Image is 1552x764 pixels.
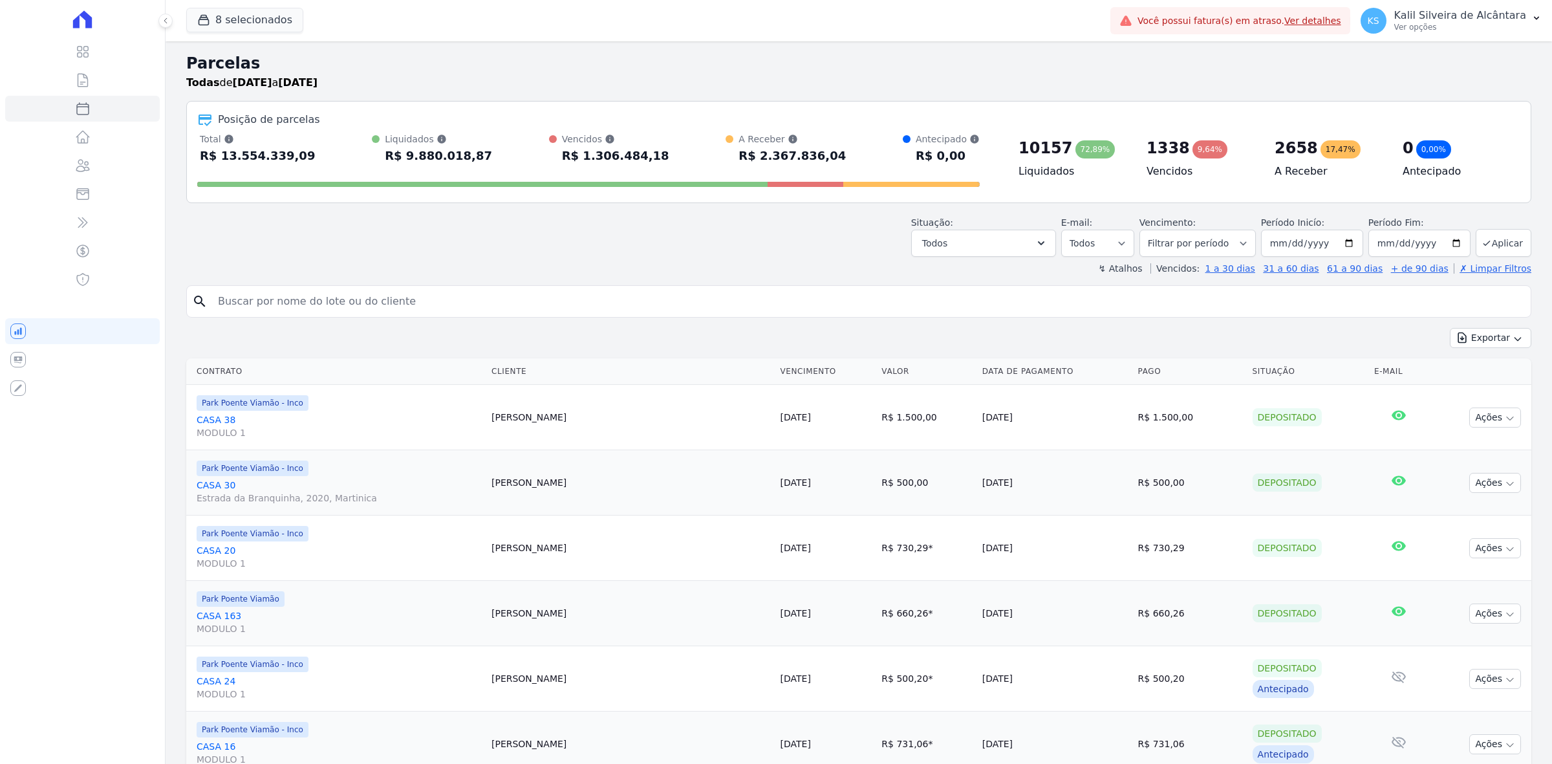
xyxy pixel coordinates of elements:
td: [PERSON_NAME] [486,516,775,581]
div: 1338 [1147,138,1190,158]
td: [DATE] [977,581,1133,646]
strong: Todas [186,76,220,89]
div: Antecipado [916,133,980,146]
label: ↯ Atalhos [1098,263,1142,274]
div: Depositado [1253,539,1322,557]
h4: Liquidados [1018,164,1126,179]
div: Depositado [1253,659,1322,677]
div: 0 [1403,138,1414,158]
div: 2658 [1275,138,1318,158]
span: Park Poente Viamão - Inco [197,657,308,672]
td: [PERSON_NAME] [486,646,775,712]
td: [DATE] [977,646,1133,712]
th: Valor [876,358,976,385]
div: Total [200,133,315,146]
h4: A Receber [1275,164,1382,179]
button: Ações [1469,734,1521,754]
a: CASA 24MODULO 1 [197,675,481,701]
td: R$ 500,00 [1133,450,1247,516]
button: Ações [1469,473,1521,493]
span: Park Poente Viamão - Inco [197,722,308,737]
span: MODULO 1 [197,622,481,635]
label: Período Inicío: [1261,217,1324,228]
td: R$ 1.500,00 [1133,385,1247,450]
span: MODULO 1 [197,557,481,570]
a: [DATE] [781,412,811,422]
div: Depositado [1253,474,1322,492]
button: Ações [1469,669,1521,689]
th: Cliente [486,358,775,385]
div: 10157 [1018,138,1073,158]
span: MODULO 1 [197,688,481,701]
a: CASA 30Estrada da Branquinha, 2020, Martinica [197,479,481,505]
span: Park Poente Viamão [197,591,285,607]
td: R$ 730,29 [1133,516,1247,581]
td: R$ 500,20 [1133,646,1247,712]
span: KS [1368,16,1379,25]
a: 1 a 30 dias [1205,263,1255,274]
p: de a [186,75,318,91]
td: R$ 500,20 [876,646,976,712]
span: Park Poente Viamão - Inco [197,395,308,411]
label: Período Fim: [1368,216,1471,230]
a: ✗ Limpar Filtros [1454,263,1531,274]
td: R$ 730,29 [876,516,976,581]
div: R$ 0,00 [916,146,980,166]
a: CASA 38MODULO 1 [197,413,481,439]
a: [DATE] [781,608,811,618]
strong: [DATE] [233,76,272,89]
th: Situação [1247,358,1369,385]
p: Ver opções [1394,22,1526,32]
span: Park Poente Viamão - Inco [197,461,308,476]
h4: Antecipado [1403,164,1510,179]
div: 9,64% [1192,140,1227,158]
a: [DATE] [781,739,811,749]
a: + de 90 dias [1391,263,1449,274]
th: Pago [1133,358,1247,385]
td: [PERSON_NAME] [486,385,775,450]
h2: Parcelas [186,52,1531,75]
label: Vencimento: [1139,217,1196,228]
div: Liquidados [385,133,492,146]
span: Estrada da Branquinha, 2020, Martinica [197,492,481,505]
a: Ver detalhes [1284,16,1341,26]
div: R$ 9.880.018,87 [385,146,492,166]
a: CASA 163MODULO 1 [197,609,481,635]
td: R$ 500,00 [876,450,976,516]
a: [DATE] [781,477,811,488]
span: Você possui fatura(s) em atraso. [1137,14,1341,28]
button: Ações [1469,538,1521,558]
td: R$ 1.500,00 [876,385,976,450]
div: Depositado [1253,408,1322,426]
div: 0,00% [1416,140,1451,158]
div: R$ 13.554.339,09 [200,146,315,166]
div: A Receber [738,133,846,146]
div: R$ 2.367.836,04 [738,146,846,166]
button: Aplicar [1476,229,1531,257]
strong: [DATE] [278,76,318,89]
div: 17,47% [1320,140,1361,158]
th: Vencimento [775,358,877,385]
div: Depositado [1253,725,1322,743]
td: [DATE] [977,516,1133,581]
h4: Vencidos [1147,164,1254,179]
label: Vencidos: [1150,263,1200,274]
td: [PERSON_NAME] [486,450,775,516]
a: [DATE] [781,673,811,684]
button: Ações [1469,604,1521,624]
span: Park Poente Viamão - Inco [197,526,308,541]
span: MODULO 1 [197,426,481,439]
th: Contrato [186,358,486,385]
i: search [192,294,208,309]
a: [DATE] [781,543,811,553]
a: 61 a 90 dias [1327,263,1383,274]
button: Exportar [1450,328,1531,348]
td: R$ 660,26 [876,581,976,646]
button: Ações [1469,408,1521,428]
label: Situação: [911,217,953,228]
a: CASA 20MODULO 1 [197,544,481,570]
div: Vencidos [562,133,669,146]
td: R$ 660,26 [1133,581,1247,646]
input: Buscar por nome do lote ou do cliente [210,289,1525,314]
a: 31 a 60 dias [1263,263,1319,274]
